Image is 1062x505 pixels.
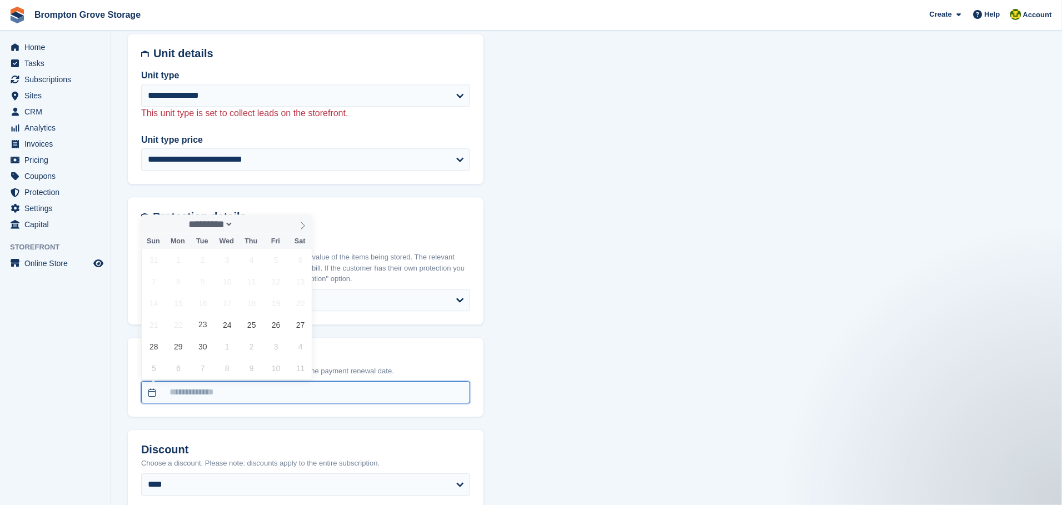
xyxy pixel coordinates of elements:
span: Storefront [10,242,111,253]
span: Sun [141,238,166,245]
span: September 22, 2025 [167,314,189,336]
span: October 7, 2025 [192,357,213,379]
p: Choose a discount. Please note: discounts apply to the entire subscription. [141,458,470,469]
span: September 5, 2025 [265,249,287,271]
span: October 6, 2025 [167,357,189,379]
span: October 4, 2025 [290,336,311,357]
span: Create [930,9,952,20]
span: Capital [24,217,91,232]
a: menu [6,217,105,232]
span: September 17, 2025 [216,292,238,314]
span: Settings [24,201,91,216]
a: Preview store [92,257,105,270]
span: September 20, 2025 [290,292,311,314]
a: menu [6,88,105,103]
span: Fri [263,238,288,245]
span: September 13, 2025 [290,271,311,292]
a: Brompton Grove Storage [30,6,145,24]
span: Sat [288,238,312,245]
a: menu [6,168,105,184]
span: September 9, 2025 [192,271,213,292]
span: Home [24,39,91,55]
a: menu [6,136,105,152]
span: Account [1023,9,1052,21]
a: menu [6,39,105,55]
label: Unit type [141,69,470,82]
select: Month [185,218,234,230]
a: menu [6,152,105,168]
img: insurance-details-icon-731ffda60807649b61249b889ba3c5e2b5c27d34e2e1fb37a309f0fde93ff34a.svg [141,211,148,223]
a: menu [6,201,105,216]
span: October 5, 2025 [143,357,164,379]
img: Marie Cavalier [1010,9,1021,20]
span: October 8, 2025 [216,357,238,379]
span: Mon [166,238,190,245]
span: September 2, 2025 [192,249,213,271]
span: Tue [190,238,215,245]
span: September 1, 2025 [167,249,189,271]
span: Online Store [24,256,91,271]
a: menu [6,72,105,87]
span: Analytics [24,120,91,136]
h2: Unit details [153,47,470,60]
span: September 25, 2025 [241,314,262,336]
p: This unit type is set to collect leads on the storefront. [141,107,470,120]
a: menu [6,120,105,136]
span: Sites [24,88,91,103]
span: Wed [215,238,239,245]
img: unit-details-icon-595b0c5c156355b767ba7b61e002efae458ec76ed5ec05730b8e856ff9ea34a9.svg [141,47,149,60]
a: menu [6,104,105,119]
span: Help [985,9,1000,20]
span: September 3, 2025 [216,249,238,271]
span: Invoices [24,136,91,152]
span: September 14, 2025 [143,292,164,314]
span: September 7, 2025 [143,271,164,292]
span: October 9, 2025 [241,357,262,379]
span: August 31, 2025 [143,249,164,271]
span: September 21, 2025 [143,314,164,336]
a: menu [6,56,105,71]
span: September 15, 2025 [167,292,189,314]
span: October 1, 2025 [216,336,238,357]
a: menu [6,184,105,200]
span: Pricing [24,152,91,168]
input: Year [233,218,268,230]
span: CRM [24,104,91,119]
span: September 29, 2025 [167,336,189,357]
span: October 10, 2025 [265,357,287,379]
span: September 23, 2025 [192,314,213,336]
span: October 2, 2025 [241,336,262,357]
span: September 24, 2025 [216,314,238,336]
h2: Discount [141,443,470,456]
span: Thu [239,238,263,245]
span: Coupons [24,168,91,184]
a: menu [6,256,105,271]
span: September 19, 2025 [265,292,287,314]
span: September 4, 2025 [241,249,262,271]
span: October 3, 2025 [265,336,287,357]
span: September 27, 2025 [290,314,311,336]
span: September 30, 2025 [192,336,213,357]
span: September 26, 2025 [265,314,287,336]
span: Protection [24,184,91,200]
label: Unit type price [141,133,470,147]
span: September 8, 2025 [167,271,189,292]
span: September 12, 2025 [265,271,287,292]
span: Subscriptions [24,72,91,87]
span: Tasks [24,56,91,71]
span: September 10, 2025 [216,271,238,292]
img: stora-icon-8386f47178a22dfd0bd8f6a31ec36ba5ce8667c1dd55bd0f319d3a0aa187defe.svg [9,7,26,23]
h2: Protection details [153,211,470,223]
span: September 18, 2025 [241,292,262,314]
span: September 6, 2025 [290,249,311,271]
span: September 11, 2025 [241,271,262,292]
span: September 28, 2025 [143,336,164,357]
span: October 11, 2025 [290,357,311,379]
span: September 16, 2025 [192,292,213,314]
